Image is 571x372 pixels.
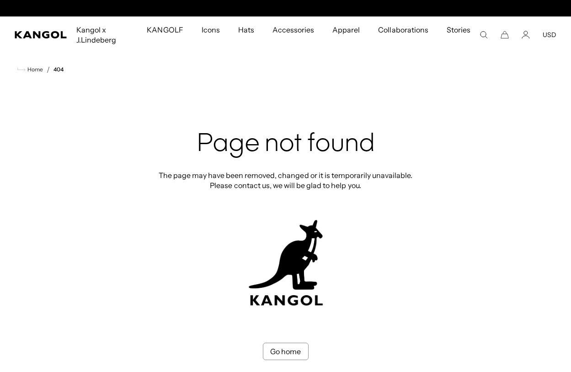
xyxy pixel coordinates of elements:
[263,16,323,43] a: Accessories
[67,16,138,53] a: Kangol x J.Lindeberg
[192,5,380,12] slideshow-component: Announcement bar
[378,16,428,43] span: Collaborations
[272,16,314,43] span: Accessories
[156,170,416,190] p: The page may have been removed, changed or it is temporarily unavailable. Please contact us, we w...
[480,31,488,39] summary: Search here
[192,16,229,43] a: Icons
[332,16,360,43] span: Apparel
[323,16,369,43] a: Apparel
[138,16,192,43] a: KANGOLF
[15,31,67,38] a: Kangol
[238,16,254,43] span: Hats
[26,66,43,73] span: Home
[192,5,380,12] div: 1 of 2
[53,66,64,73] a: 404
[17,65,43,74] a: Home
[501,31,509,39] button: Cart
[247,220,325,306] img: kangol-404-logo.jpg
[543,31,556,39] button: USD
[192,5,380,12] div: Announcement
[263,343,309,360] a: Go home
[147,16,183,43] span: KANGOLF
[43,64,50,75] li: /
[369,16,437,43] a: Collaborations
[522,31,530,39] a: Account
[438,16,480,53] a: Stories
[447,16,470,53] span: Stories
[229,16,263,43] a: Hats
[156,130,416,159] h2: Page not found
[202,16,220,43] span: Icons
[76,16,128,53] span: Kangol x J.Lindeberg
